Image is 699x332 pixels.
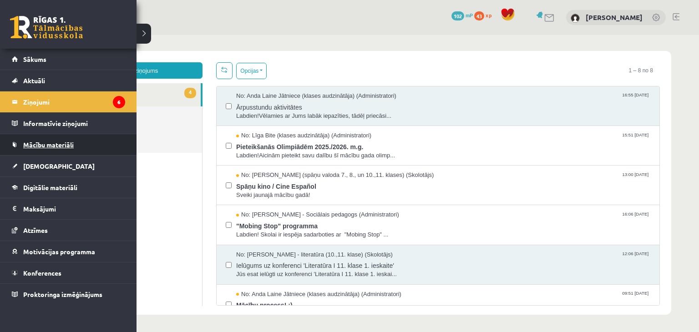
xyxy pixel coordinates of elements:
[23,183,77,191] span: Digitālie materiāli
[12,220,125,241] a: Atzīmes
[12,49,125,70] a: Sākums
[10,16,83,39] a: Rīgas 1. Tālmācības vidusskola
[12,70,125,91] a: Aktuāli
[200,136,397,145] span: No: [PERSON_NAME] (spāņu valoda 7., 8., un 10.,11. klases) (Skolotājs)
[586,13,643,22] a: [PERSON_NAME]
[584,57,614,64] span: 16:55 [DATE]
[12,134,125,155] a: Mācību materiāli
[148,53,160,63] span: 4
[200,255,365,264] span: No: Anda Laine Jātniece (klases audzinātāja) (Administratori)
[486,11,491,19] span: xp
[200,176,363,184] span: No: [PERSON_NAME] - Sociālais pedagogs (Administratori)
[12,241,125,262] a: Motivācijas programma
[474,11,484,20] span: 43
[584,136,614,143] span: 13:00 [DATE]
[200,136,614,164] a: No: [PERSON_NAME] (spāņu valoda 7., 8., un 10.,11. klases) (Skolotājs) 13:00 [DATE] Spāņu kino / ...
[23,113,125,134] legend: Informatīvie ziņojumi
[200,235,614,244] span: Jūs esat ielūgti uz konferenci 'Literatūra I 11. klase 1. ieskai...
[23,247,95,256] span: Motivācijas programma
[23,269,61,277] span: Konferences
[200,196,614,204] span: Labdien! Skolai ir iespēja sadarboties ar "Mobing Stop" ...
[200,216,356,224] span: No: [PERSON_NAME] - literatūra (10.,11. klase) (Skolotājs)
[584,176,614,182] span: 16:06 [DATE]
[12,284,125,305] a: Proktoringa izmēģinājums
[474,11,496,19] a: 43 xp
[200,96,335,105] span: No: Līga Bite (klases audzinātāja) (Administratori)
[27,27,166,44] a: Jauns ziņojums
[200,184,614,196] span: "Mobing Stop" programma
[200,156,614,165] span: Sveiki jaunajā mācību gadā!
[584,96,614,103] span: 15:51 [DATE]
[200,263,614,275] span: Mācību process! :)
[12,113,125,134] a: Informatīvie ziņojumi
[23,290,102,298] span: Proktoringa izmēģinājums
[451,11,464,20] span: 102
[200,255,614,283] a: No: Anda Laine Jātniece (klases audzinātāja) (Administratori) 09:51 [DATE] Mācību process! :)
[200,57,360,65] span: No: Anda Laine Jātniece (klases audzinātāja) (Administratori)
[23,226,48,234] span: Atzīmes
[200,216,614,244] a: No: [PERSON_NAME] - literatūra (10.,11. klase) (Skolotājs) 12:06 [DATE] Ielūgums uz konferenci 'L...
[27,95,166,118] a: Dzēstie
[12,156,125,176] a: [DEMOGRAPHIC_DATA]
[200,224,614,235] span: Ielūgums uz konferenci 'Literatūra I 11. klase 1. ieskaite'
[200,28,230,44] button: Opcijas
[586,27,623,44] span: 1 – 8 no 8
[23,76,45,85] span: Aktuāli
[200,105,614,116] span: Pieteikšanās Olimpiādēm 2025./2026. m.g.
[12,262,125,283] a: Konferences
[584,255,614,262] span: 09:51 [DATE]
[200,77,614,86] span: Labdien!Vēlamies ar Jums labāk iepazīties, tādēļ priecāsi...
[27,48,164,71] a: 4Ienākošie
[12,91,125,112] a: Ziņojumi6
[200,176,614,204] a: No: [PERSON_NAME] - Sociālais pedagogs (Administratori) 16:06 [DATE] "Mobing Stop" programma Labd...
[451,11,473,19] a: 102 mP
[200,96,614,125] a: No: Līga Bite (klases audzinātāja) (Administratori) 15:51 [DATE] Pieteikšanās Olimpiādēm 2025./20...
[27,71,166,95] a: Nosūtītie
[23,198,125,219] legend: Maksājumi
[23,162,95,170] span: [DEMOGRAPHIC_DATA]
[23,55,46,63] span: Sākums
[113,96,125,108] i: 6
[200,65,614,77] span: Ārpusstundu aktivitātes
[571,14,580,23] img: Svjatoslavs Vasilijs Kudrjavcevs
[200,116,614,125] span: Labdien!Aicinām pieteikt savu dalību šī mācību gada olimp...
[200,145,614,156] span: Spāņu kino / Cine Español
[23,141,74,149] span: Mācību materiāli
[584,216,614,222] span: 12:06 [DATE]
[200,57,614,85] a: No: Anda Laine Jātniece (klases audzinātāja) (Administratori) 16:55 [DATE] Ārpusstundu aktivitāte...
[466,11,473,19] span: mP
[23,91,125,112] legend: Ziņojumi
[12,198,125,219] a: Maksājumi
[12,177,125,198] a: Digitālie materiāli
